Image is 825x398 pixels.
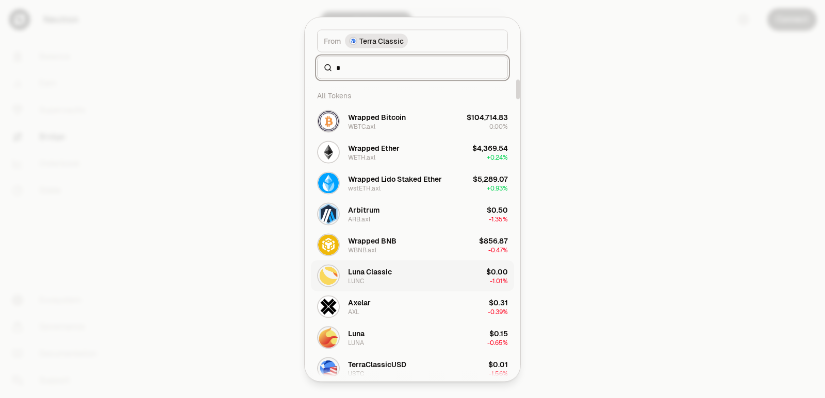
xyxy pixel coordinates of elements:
[324,36,341,46] span: From
[318,265,339,286] img: LUNC Logo
[359,36,404,46] span: Terra Classic
[318,203,339,224] img: ARB.axl Logo
[348,359,406,369] div: TerraClassicUSD
[489,328,508,338] div: $0.15
[318,111,339,131] img: WBTC.axl Logo
[348,246,376,254] div: WBNB.axl
[488,307,508,316] span: -0.39%
[311,260,514,291] button: LUNC LogoLuna ClassicLUNC$0.00-1.01%
[490,276,508,285] span: -1.01%
[487,338,508,347] span: -0.65%
[350,38,356,44] img: Terra Classic Logo
[473,174,508,184] div: $5,289.07
[318,327,339,348] img: LUNA Logo
[348,235,397,246] div: Wrapped BNB
[311,85,514,106] div: All Tokens
[348,153,375,161] div: WETH.axl
[489,215,508,223] span: -1.35%
[348,184,381,192] div: wstETH.axl
[487,184,508,192] span: + 0.93%
[348,266,392,276] div: Luna Classic
[489,369,508,377] span: -1.56%
[311,229,514,260] button: WBNB.axl LogoWrapped BNBWBNB.axl$856.87-0.47%
[311,198,514,229] button: ARB.axl LogoArbitrumARB.axl$0.50-1.35%
[318,172,339,193] img: wstETH.axl Logo
[311,322,514,353] button: LUNA LogoLunaLUNA$0.15-0.65%
[486,266,508,276] div: $0.00
[311,136,514,167] button: WETH.axl LogoWrapped EtherWETH.axl$4,369.54+0.24%
[488,246,508,254] span: -0.47%
[348,143,400,153] div: Wrapped Ether
[489,297,508,307] div: $0.31
[488,359,508,369] div: $0.01
[348,369,364,377] div: USTC
[318,296,339,317] img: AXL Logo
[348,338,364,347] div: LUNA
[348,276,364,285] div: LUNC
[311,106,514,136] button: WBTC.axl LogoWrapped BitcoinWBTC.axl$104,714.830.00%
[311,353,514,384] button: USTC LogoTerraClassicUSDUSTC$0.01-1.56%
[467,112,508,122] div: $104,714.83
[479,235,508,246] div: $856.87
[318,358,339,378] img: USTC Logo
[318,142,339,162] img: WETH.axl Logo
[317,29,508,52] button: FromTerra Classic LogoTerra Classic
[487,204,508,215] div: $0.50
[348,297,371,307] div: Axelar
[348,328,365,338] div: Luna
[348,112,406,122] div: Wrapped Bitcoin
[311,167,514,198] button: wstETH.axl LogoWrapped Lido Staked EtherwstETH.axl$5,289.07+0.93%
[348,204,379,215] div: Arbitrum
[348,215,370,223] div: ARB.axl
[348,122,375,130] div: WBTC.axl
[318,234,339,255] img: WBNB.axl Logo
[348,307,359,316] div: AXL
[348,174,442,184] div: Wrapped Lido Staked Ether
[472,143,508,153] div: $4,369.54
[311,291,514,322] button: AXL LogoAxelarAXL$0.31-0.39%
[487,153,508,161] span: + 0.24%
[489,122,508,130] span: 0.00%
